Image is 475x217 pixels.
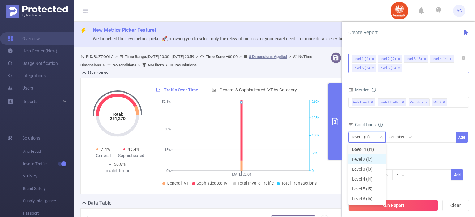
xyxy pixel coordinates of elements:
i: icon: close [397,57,400,61]
i: icon: close [397,67,400,70]
span: Total Transactions [281,181,317,186]
span: ✕ [425,99,428,106]
tspan: 15% [165,148,171,152]
i: icon: line-chart [156,88,160,92]
h2: Overview [88,69,109,77]
span: Metrics [348,87,369,92]
span: Invalid Traffic [378,98,406,106]
div: Sophisticated [118,152,146,159]
i: icon: user [80,55,86,59]
span: Sophisticated IVT [196,181,230,186]
span: > [101,63,107,67]
div: General [89,152,118,159]
span: AG [456,5,462,17]
li: Level 2 (l2) [348,154,386,164]
li: Level 5 (l5) [352,64,376,72]
tspan: 251,270 [109,116,125,121]
div: Level 1 (l1) [352,132,374,142]
button: Run Report [348,200,438,211]
img: Protected Media [6,5,68,18]
span: 7.4% [101,147,110,152]
span: MRC [432,98,447,106]
i: icon: info-circle [372,88,376,92]
div: Invalid Traffic [103,168,131,174]
b: No Solutions [175,63,197,67]
u: 8 Dimensions Applied [249,54,287,59]
li: Level 6 (l6) [378,64,402,72]
span: Supply Intelligence [23,195,74,207]
i: icon: close [371,57,374,61]
b: Time Zone: [206,54,226,59]
tspan: 65K [312,151,318,155]
div: Level 2 (l2) [379,55,396,63]
span: > [287,54,293,59]
i: icon: info-circle [378,123,383,127]
i: icon: close [449,57,452,61]
span: Solutions [22,132,40,144]
span: Conditions [355,122,383,127]
div: Level 4 (l4) [431,55,448,63]
span: General IVT [167,181,189,186]
span: > [164,63,170,67]
li: Level 3 (l3) [404,55,428,63]
li: Level 1 (l1) [348,144,386,154]
span: ✕ [402,99,404,106]
span: Visibility [23,170,74,182]
span: > [113,54,119,59]
h2: Data Table [88,199,112,207]
li: Level 4 (l4) [430,55,454,63]
span: BUZZOOLA [DATE] 20:00 - [DATE] 20:59 +00:00 [80,54,312,67]
tspan: [DATE] 20:00 [232,173,251,177]
a: Reports [22,95,37,108]
span: General & Sophisticated IVT by Category [220,87,297,92]
a: Usage Notification [7,57,58,69]
span: Traffic Over Time [164,87,198,92]
li: Level 5 (l5) [348,184,386,194]
li: Level 6 (l6) [348,194,386,204]
div: Level 6 (l6) [379,64,396,72]
i: icon: down [408,136,412,140]
i: icon: down [379,136,383,140]
li: Level 4 (l4) [348,174,386,184]
span: Invalid Traffic [23,158,74,170]
span: Anti-Fraud [23,145,74,158]
b: No Conditions [113,63,136,67]
tspan: 130K [312,134,319,138]
span: ✕ [443,99,445,106]
span: 43.4% [128,147,139,152]
span: > [136,63,142,67]
span: Reports [22,99,37,104]
div: Contains [389,132,408,142]
i: icon: bar-chart [212,88,216,92]
i: icon: close [371,67,374,70]
span: Visibility [409,98,430,106]
tspan: 0 [312,169,314,173]
tspan: 50.8% [162,100,171,104]
a: Overview [7,32,40,45]
span: > [194,54,200,59]
b: Time Range: [125,54,147,59]
span: 50.8% [114,162,126,167]
tspan: 30% [165,127,171,131]
button: Clear [442,200,469,211]
span: Brand Safety [23,182,74,195]
span: Create Report [348,30,378,35]
button: Add [451,169,463,180]
tspan: 195K [312,116,319,120]
i: icon: close [423,57,426,61]
span: Anti-Fraud [352,98,375,106]
i: icon: close-circle [462,56,465,60]
div: ≥ [396,170,402,180]
div: Level 5 (l5) [353,64,370,72]
div: Level 3 (l3) [405,55,422,63]
tspan: 260K [312,100,319,104]
span: > [237,54,243,59]
div: Level 1 (l1) [353,55,370,63]
span: Total Invalid Traffic [237,181,274,186]
li: Level 2 (l2) [378,55,402,63]
b: PID: [86,54,93,59]
i: icon: thunderbolt [80,28,87,34]
a: Help Center (New) [7,45,57,57]
span: ✕ [371,99,373,106]
span: We launched the new metrics picker 🚀, allowing you to select only the relevant metrics for your e... [93,36,357,41]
